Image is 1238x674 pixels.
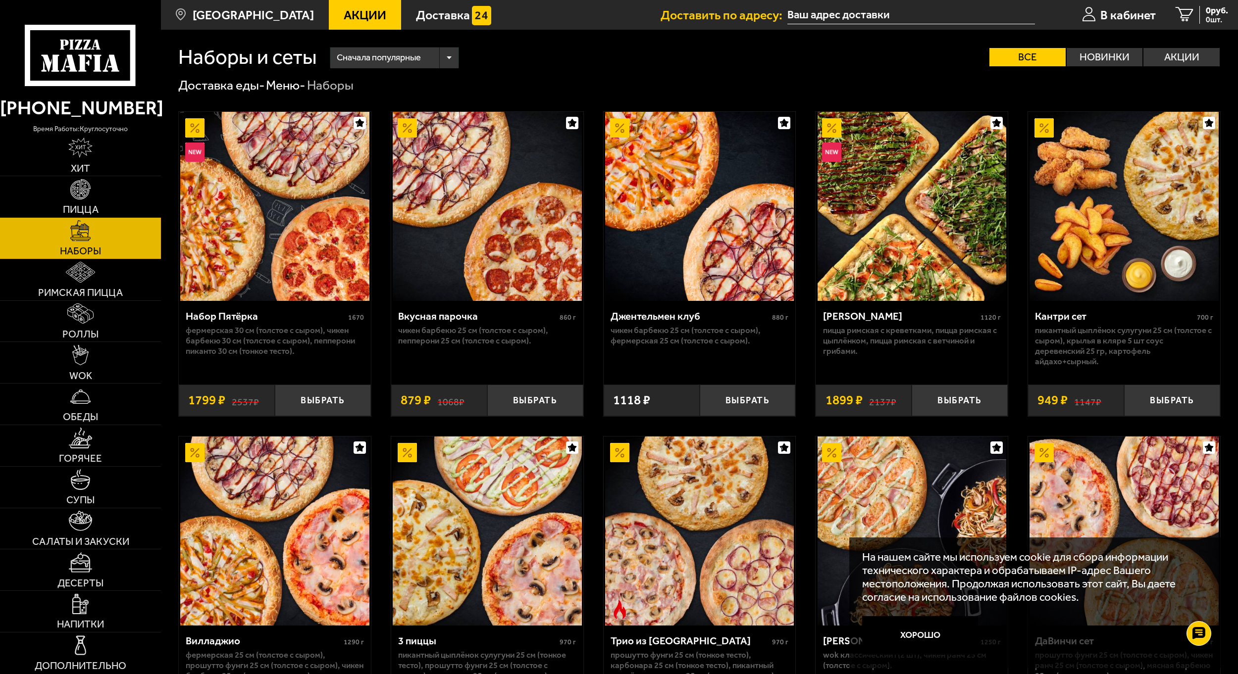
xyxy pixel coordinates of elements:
img: Набор Пятёрка [180,112,369,301]
label: Новинки [1067,48,1143,66]
img: Акционный [185,443,205,462]
input: Ваш адрес доставки [787,6,1035,24]
h1: Наборы и сеты [178,47,317,68]
label: Все [989,48,1066,66]
s: 1147 ₽ [1074,394,1101,407]
span: Акции [344,9,386,21]
div: Кантри сет [1035,310,1194,323]
span: 0 руб. [1206,6,1228,15]
div: Вилладжио [186,635,341,647]
span: Роллы [62,329,99,339]
span: 1120 г [980,313,1001,322]
button: Выбрать [487,385,583,416]
img: Вкусная парочка [393,112,582,301]
s: 2137 ₽ [869,394,896,407]
img: Вилладжио [180,436,369,626]
div: Вкусная парочка [398,310,557,323]
a: АкционныйДжентельмен клуб [604,112,796,301]
span: 1290 г [344,638,364,646]
span: Салаты и закуски [32,536,129,546]
a: АкционныйНовинкаНабор Пятёрка [179,112,371,301]
button: Выбрать [1124,385,1220,416]
img: Акционный [1034,118,1054,138]
div: [PERSON_NAME] [823,635,978,647]
a: АкционныйНовинкаМама Миа [816,112,1008,301]
span: 880 г [772,313,788,322]
a: АкционныйВилла Капри [816,436,1008,626]
span: 970 г [772,638,788,646]
span: 970 г [560,638,576,646]
button: Выбрать [275,385,371,416]
span: WOK [69,371,92,381]
img: Новинка [185,143,205,162]
img: Акционный [822,118,841,138]
span: Доставить по адресу: [661,9,787,21]
span: В кабинет [1100,9,1156,21]
img: 15daf4d41897b9f0e9f617042186c801.svg [472,6,491,25]
div: Наборы [307,77,354,94]
p: На нашем сайте мы используем cookie для сбора информации технического характера и обрабатываем IP... [862,550,1202,604]
span: Напитки [57,619,104,629]
div: 3 пиццы [398,635,557,647]
button: Выбрать [912,385,1008,416]
a: Акционный3 пиццы [391,436,583,626]
span: Супы [66,495,95,505]
a: Доставка еды- [178,78,264,93]
span: 0 шт. [1206,16,1228,24]
img: Акционный [1034,443,1054,462]
span: Обеды [63,412,98,422]
span: Десерты [57,578,103,588]
img: Трио из Рио [605,436,794,626]
img: 3 пиццы [393,436,582,626]
img: Мама Миа [818,112,1007,301]
span: 949 ₽ [1037,394,1068,407]
img: ДаВинчи сет [1030,436,1219,626]
p: Пицца Римская с креветками, Пицца Римская с цыплёнком, Пицца Римская с ветчиной и грибами. [823,325,1001,356]
s: 1068 ₽ [437,394,464,407]
p: Фермерская 30 см (толстое с сыром), Чикен Барбекю 30 см (толстое с сыром), Пепперони Пиканто 30 с... [186,325,363,356]
img: Акционный [610,118,629,138]
a: АкционныйОстрое блюдоТрио из Рио [604,436,796,626]
button: Хорошо [862,616,978,655]
span: [GEOGRAPHIC_DATA] [193,9,314,21]
img: Акционный [398,118,417,138]
span: 700 г [1197,313,1213,322]
label: Акции [1143,48,1220,66]
span: Наборы [60,246,101,256]
a: АкционныйКантри сет [1028,112,1220,301]
span: Дополнительно [35,661,126,671]
img: Акционный [822,443,841,462]
span: 860 г [560,313,576,322]
img: Кантри сет [1030,112,1219,301]
span: Сначала популярные [337,46,421,70]
a: АкционныйВкусная парочка [391,112,583,301]
a: АкционныйВилладжио [179,436,371,626]
span: Пицца [63,204,99,214]
button: Выбрать [700,385,796,416]
img: Джентельмен клуб [605,112,794,301]
span: Хит [71,163,90,173]
a: АкционныйДаВинчи сет [1028,436,1220,626]
img: Акционный [185,118,205,138]
span: 879 ₽ [401,394,431,407]
img: Острое блюдо [610,600,629,619]
span: 1899 ₽ [825,394,863,407]
div: Джентельмен клуб [611,310,770,323]
div: Набор Пятёрка [186,310,345,323]
p: Пикантный цыплёнок сулугуни 25 см (толстое с сыром), крылья в кляре 5 шт соус деревенский 25 гр, ... [1035,325,1213,366]
span: 1118 ₽ [613,394,650,407]
p: Wok классический L (2 шт), Чикен Ранч 25 см (толстое с сыром). [823,650,1001,671]
a: Меню- [266,78,305,93]
p: Чикен Барбекю 25 см (толстое с сыром), Фермерская 25 см (толстое с сыром). [611,325,788,346]
img: Новинка [822,143,841,162]
span: 1670 [348,313,364,322]
img: Акционный [398,443,417,462]
img: Акционный [610,443,629,462]
img: Вилла Капри [818,436,1007,626]
div: [PERSON_NAME] [823,310,978,323]
span: Горячее [59,453,102,463]
span: Доставка [416,9,470,21]
div: Трио из [GEOGRAPHIC_DATA] [611,635,770,647]
span: 1799 ₽ [188,394,225,407]
s: 2537 ₽ [232,394,259,407]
